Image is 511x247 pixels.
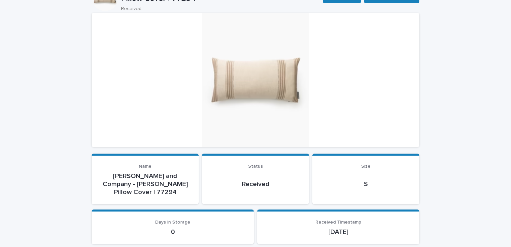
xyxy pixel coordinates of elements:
p: Received [121,6,315,12]
span: Name [139,164,151,169]
p: 0 [100,228,246,236]
p: [DATE] [265,228,411,236]
span: Days in Storage [155,220,190,225]
p: S [320,180,411,188]
span: Received Timestamp [315,220,361,225]
p: Received [210,180,301,188]
span: Status [248,164,263,169]
span: Size [361,164,371,169]
p: [PERSON_NAME] and Company - [PERSON_NAME] Pillow Cover | 77294 [100,172,191,196]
